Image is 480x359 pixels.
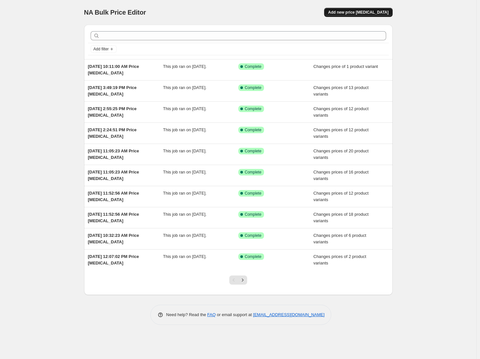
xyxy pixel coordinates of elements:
[313,254,366,265] span: Changes prices of 2 product variants
[163,64,207,69] span: This job ran on [DATE].
[88,170,139,181] span: [DATE] 11:05:23 AM Price [MEDICAL_DATA]
[91,45,117,53] button: Add filter
[163,254,207,259] span: This job ran on [DATE].
[313,106,369,118] span: Changes prices of 12 product variants
[88,106,137,118] span: [DATE] 2:55:25 PM Price [MEDICAL_DATA]
[245,64,261,69] span: Complete
[313,148,369,160] span: Changes prices of 20 product variants
[238,276,247,285] button: Next
[324,8,392,17] button: Add new price [MEDICAL_DATA]
[313,170,369,181] span: Changes prices of 16 product variants
[94,46,109,52] span: Add filter
[229,276,247,285] nav: Pagination
[245,212,261,217] span: Complete
[163,233,207,238] span: This job ran on [DATE].
[88,254,139,265] span: [DATE] 12:07:02 PM Price [MEDICAL_DATA]
[163,170,207,174] span: This job ran on [DATE].
[163,106,207,111] span: This job ran on [DATE].
[245,233,261,238] span: Complete
[216,312,253,317] span: or email support at
[328,10,388,15] span: Add new price [MEDICAL_DATA]
[88,212,139,223] span: [DATE] 11:52:56 AM Price [MEDICAL_DATA]
[313,233,366,244] span: Changes prices of 6 product variants
[245,170,261,175] span: Complete
[313,191,369,202] span: Changes prices of 12 product variants
[245,254,261,259] span: Complete
[163,127,207,132] span: This job ran on [DATE].
[163,212,207,217] span: This job ran on [DATE].
[163,191,207,196] span: This job ran on [DATE].
[245,127,261,133] span: Complete
[88,127,137,139] span: [DATE] 2:24:51 PM Price [MEDICAL_DATA]
[163,85,207,90] span: This job ran on [DATE].
[163,148,207,153] span: This job ran on [DATE].
[313,127,369,139] span: Changes prices of 12 product variants
[245,191,261,196] span: Complete
[253,312,324,317] a: [EMAIL_ADDRESS][DOMAIN_NAME]
[166,312,208,317] span: Need help? Read the
[313,64,378,69] span: Changes price of 1 product variant
[88,148,139,160] span: [DATE] 11:05:23 AM Price [MEDICAL_DATA]
[88,85,137,96] span: [DATE] 3:49:19 PM Price [MEDICAL_DATA]
[88,64,139,75] span: [DATE] 10:11:00 AM Price [MEDICAL_DATA]
[245,106,261,111] span: Complete
[245,85,261,90] span: Complete
[88,191,139,202] span: [DATE] 11:52:56 AM Price [MEDICAL_DATA]
[245,148,261,154] span: Complete
[313,85,369,96] span: Changes prices of 13 product variants
[88,233,139,244] span: [DATE] 10:32:23 AM Price [MEDICAL_DATA]
[207,312,216,317] a: FAQ
[313,212,369,223] span: Changes prices of 18 product variants
[84,9,146,16] span: NA Bulk Price Editor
